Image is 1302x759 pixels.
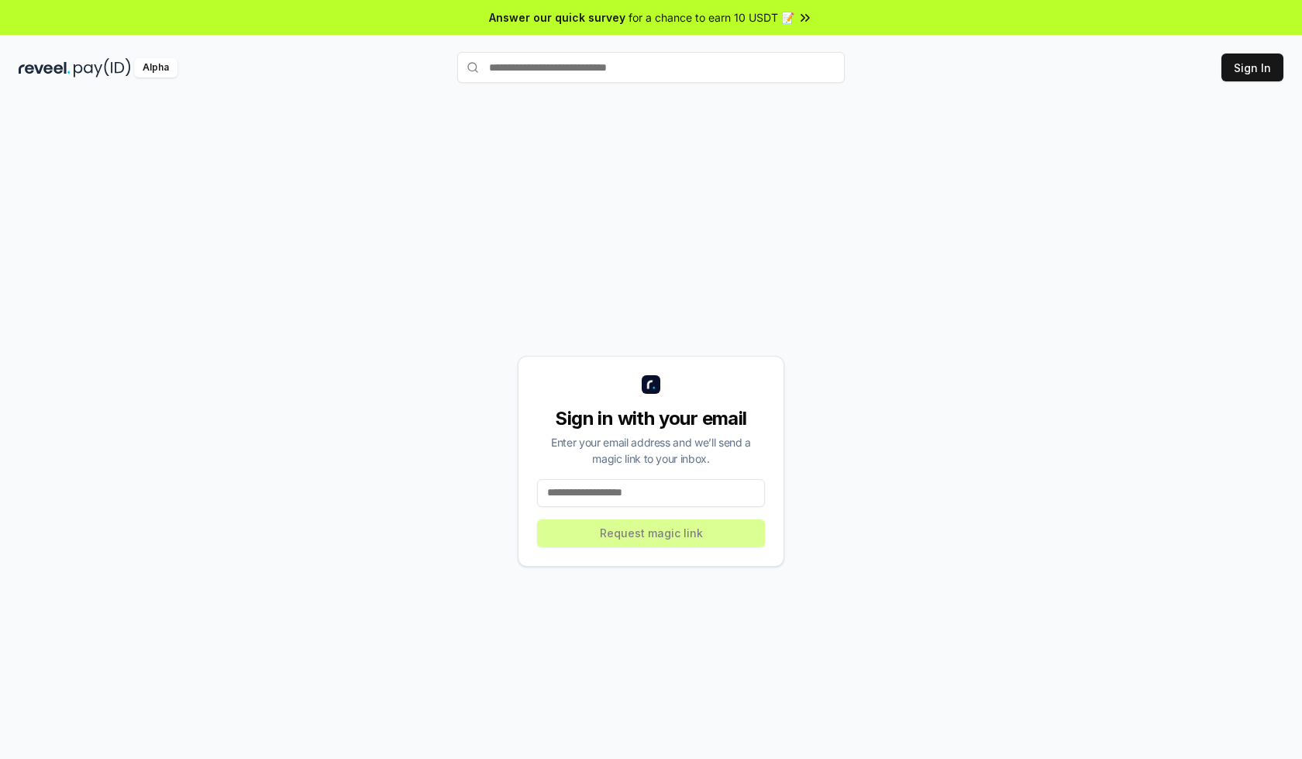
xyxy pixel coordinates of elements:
[134,58,177,78] div: Alpha
[642,375,660,394] img: logo_small
[537,434,765,467] div: Enter your email address and we’ll send a magic link to your inbox.
[537,406,765,431] div: Sign in with your email
[629,9,794,26] span: for a chance to earn 10 USDT 📝
[19,58,71,78] img: reveel_dark
[489,9,625,26] span: Answer our quick survey
[74,58,131,78] img: pay_id
[1221,53,1283,81] button: Sign In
